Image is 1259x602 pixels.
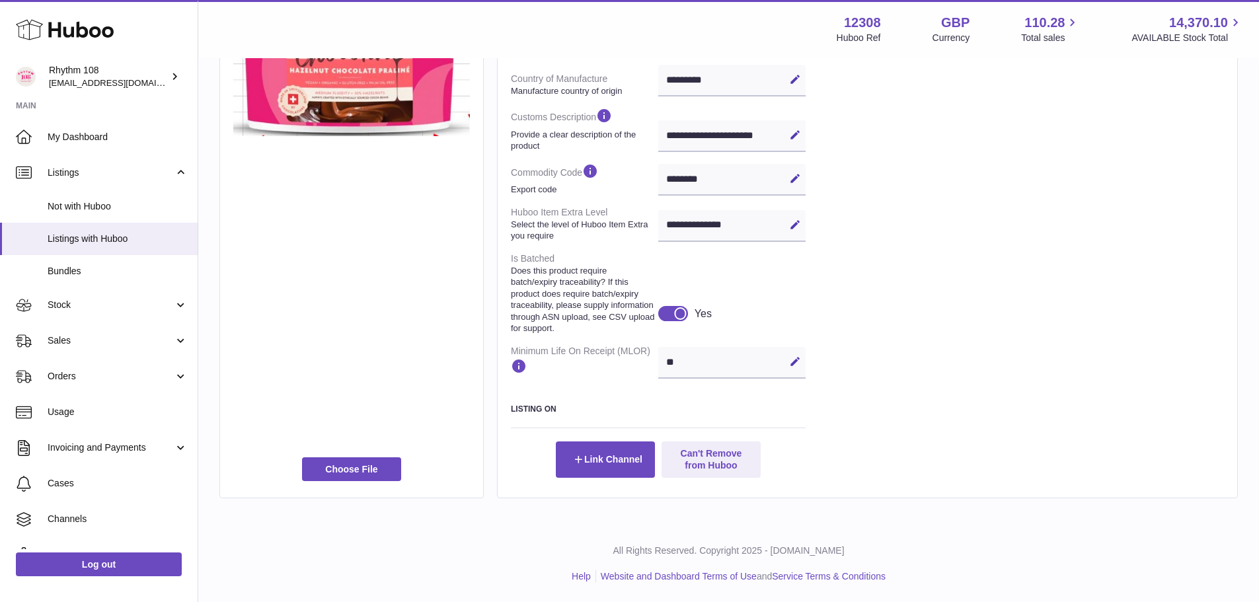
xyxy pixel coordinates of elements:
[511,184,655,196] strong: Export code
[48,299,174,311] span: Stock
[209,545,1248,557] p: All Rights Reserved. Copyright 2025 - [DOMAIN_NAME]
[572,571,591,582] a: Help
[556,441,655,477] button: Link Channel
[511,157,658,201] dt: Commodity Code
[941,14,970,32] strong: GBP
[844,14,881,32] strong: 12308
[662,441,761,477] button: Can't Remove from Huboo
[601,571,757,582] a: Website and Dashboard Terms of Use
[48,548,188,561] span: Settings
[596,570,886,583] li: and
[511,129,655,152] strong: Provide a clear description of the product
[1021,14,1080,44] a: 110.28 Total sales
[511,265,655,334] strong: Does this product require batch/expiry traceability? If this product does require batch/expiry tr...
[49,64,168,89] div: Rhythm 108
[511,247,658,340] dt: Is Batched
[1131,32,1243,44] span: AVAILABLE Stock Total
[933,32,970,44] div: Currency
[1024,14,1065,32] span: 110.28
[511,67,658,102] dt: Country of Manufacture
[48,334,174,347] span: Sales
[48,167,174,179] span: Listings
[48,513,188,525] span: Channels
[48,233,188,245] span: Listings with Huboo
[48,131,188,143] span: My Dashboard
[16,552,182,576] a: Log out
[511,404,806,414] h3: Listing On
[48,406,188,418] span: Usage
[48,441,174,454] span: Invoicing and Payments
[695,307,712,321] div: Yes
[511,85,655,97] strong: Manufacture country of origin
[511,340,658,384] dt: Minimum Life On Receipt (MLOR)
[48,477,188,490] span: Cases
[1131,14,1243,44] a: 14,370.10 AVAILABLE Stock Total
[511,201,658,247] dt: Huboo Item Extra Level
[48,265,188,278] span: Bundles
[511,219,655,242] strong: Select the level of Huboo Item Extra you require
[511,102,658,157] dt: Customs Description
[16,67,36,87] img: internalAdmin-12308@internal.huboo.com
[49,77,194,88] span: [EMAIL_ADDRESS][DOMAIN_NAME]
[1169,14,1228,32] span: 14,370.10
[48,200,188,213] span: Not with Huboo
[1021,32,1080,44] span: Total sales
[48,370,174,383] span: Orders
[772,571,886,582] a: Service Terms & Conditions
[837,32,881,44] div: Huboo Ref
[302,457,401,481] span: Choose File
